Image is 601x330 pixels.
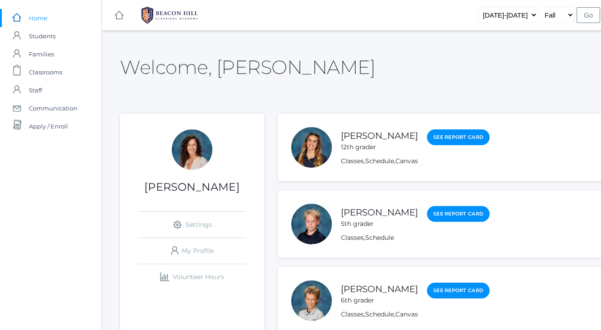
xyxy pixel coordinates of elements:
input: Go [577,7,600,23]
h1: [PERSON_NAME] [120,181,264,193]
a: Settings [138,212,246,238]
a: Schedule [365,310,394,318]
span: Communication [29,99,78,117]
a: [PERSON_NAME] [341,207,418,218]
a: Classes [341,310,364,318]
div: Elliot Burke [291,204,332,244]
a: Schedule [365,234,394,242]
span: Classrooms [29,63,62,81]
a: Canvas [395,157,418,165]
div: , [341,233,490,243]
span: Apply / Enroll [29,117,68,135]
a: Canvas [395,310,418,318]
div: 5th grader [341,219,418,229]
div: , , [341,310,490,319]
a: Schedule [365,157,394,165]
a: My Profile [138,238,246,264]
img: BHCALogos-05-308ed15e86a5a0abce9b8dd61676a3503ac9727e845dece92d48e8588c001991.png [136,4,203,27]
a: Volunteer Hours [138,264,246,290]
div: Calvin Burke [291,280,332,321]
a: See Report Card [427,283,490,298]
div: Cari Burke [172,129,212,170]
a: Classes [341,234,364,242]
a: See Report Card [427,206,490,222]
span: Staff [29,81,42,99]
a: See Report Card [427,129,490,145]
a: Classes [341,157,364,165]
a: [PERSON_NAME] [341,130,418,141]
span: Students [29,27,55,45]
a: [PERSON_NAME] [341,284,418,294]
div: 12th grader [341,142,418,152]
div: 6th grader [341,296,418,305]
span: Home [29,9,47,27]
span: Families [29,45,54,63]
div: , , [341,156,490,166]
h2: Welcome, [PERSON_NAME] [120,57,375,78]
div: Ana Burke [291,127,332,168]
